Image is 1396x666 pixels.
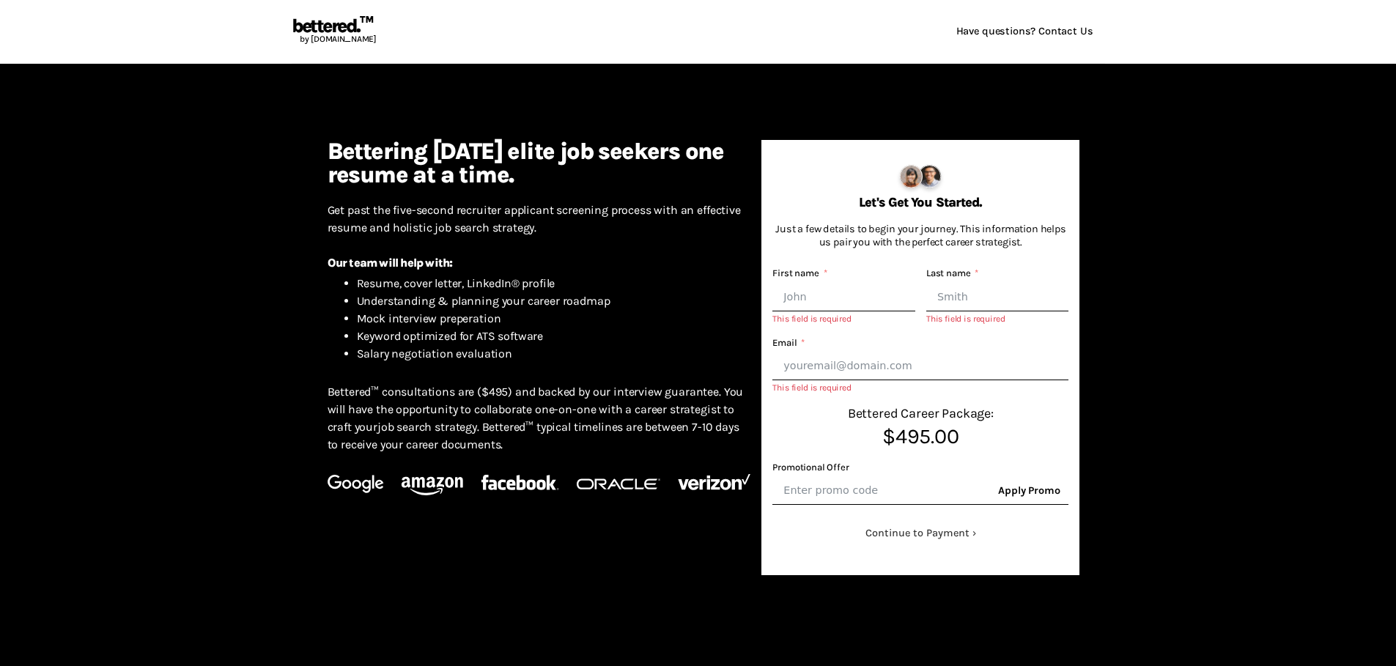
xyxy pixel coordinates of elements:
[772,476,989,504] input: Promotional Offer
[989,476,1068,504] span: Apply Promo
[772,215,1068,257] p: Just a few details to begin your journey. This information helps us pair you with the perfect car...
[328,140,751,187] h4: Bettering [DATE] elite job seekers one resume at a time.
[772,314,915,323] div: This field is required
[357,328,751,345] li: Keyword optimized for ATS software
[926,314,1069,323] div: This field is required
[357,275,751,292] li: Resume, cover letter, LinkedIn® profile
[292,34,377,44] span: by [DOMAIN_NAME]
[772,463,849,473] label: Promotional Offer
[772,519,1068,547] button: Continue to Payment
[772,283,915,311] input: John
[772,426,1068,448] span: $495.00
[772,352,1068,380] input: Email
[772,269,827,278] label: First name
[926,269,978,278] label: Last name
[328,256,453,270] strong: Our team will help with:
[328,193,751,245] p: Get past the five-second recruiter applicant screening process with an effective resume and holis...
[357,345,751,363] li: Salary negotiation evaluation
[772,338,805,348] label: Email
[772,383,1068,392] div: This field is required
[357,310,751,328] li: Mock interview preperation
[772,407,1068,426] span: Bettered Career Package:
[357,292,751,310] li: Understanding & planning your career roadmap
[328,374,751,462] p: Bettered™ consultations are ($495) and backed by our interview guarantee. You will have the oppor...
[1323,593,1378,648] iframe: Drift Widget Chat Controller
[292,18,377,45] a: bettered.™by [DOMAIN_NAME]
[772,196,1068,209] h6: Let's Get You Started.
[945,18,1105,45] a: Have questions? Contact Us
[926,283,1069,311] input: Smith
